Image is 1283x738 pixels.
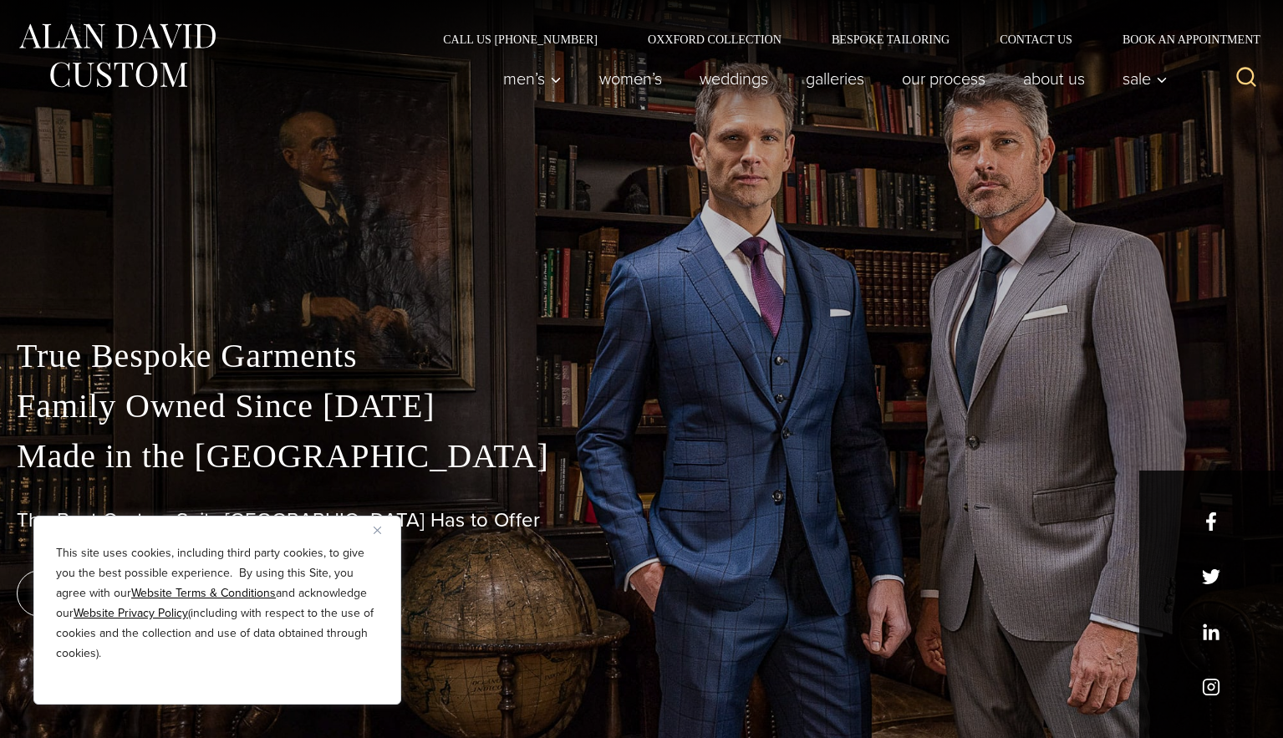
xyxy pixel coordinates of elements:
nav: Primary Navigation [485,62,1177,95]
p: This site uses cookies, including third party cookies, to give you the best possible experience. ... [56,543,379,664]
h1: The Best Custom Suits [GEOGRAPHIC_DATA] Has to Offer [17,508,1266,532]
a: book an appointment [17,570,251,617]
a: Galleries [787,62,883,95]
a: Book an Appointment [1097,33,1266,45]
button: View Search Form [1226,59,1266,99]
button: Close [374,520,394,540]
a: Oxxford Collection [623,33,807,45]
a: Website Privacy Policy [74,604,188,622]
a: Women’s [581,62,681,95]
span: Sale [1123,70,1168,87]
img: Close [374,527,381,534]
a: About Us [1005,62,1104,95]
img: Alan David Custom [17,18,217,93]
a: Call Us [PHONE_NUMBER] [418,33,623,45]
a: Our Process [883,62,1005,95]
nav: Secondary Navigation [418,33,1266,45]
a: Bespoke Tailoring [807,33,975,45]
p: True Bespoke Garments Family Owned Since [DATE] Made in the [GEOGRAPHIC_DATA] [17,331,1266,481]
a: Contact Us [975,33,1097,45]
a: Website Terms & Conditions [131,584,276,602]
span: Men’s [503,70,562,87]
a: weddings [681,62,787,95]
